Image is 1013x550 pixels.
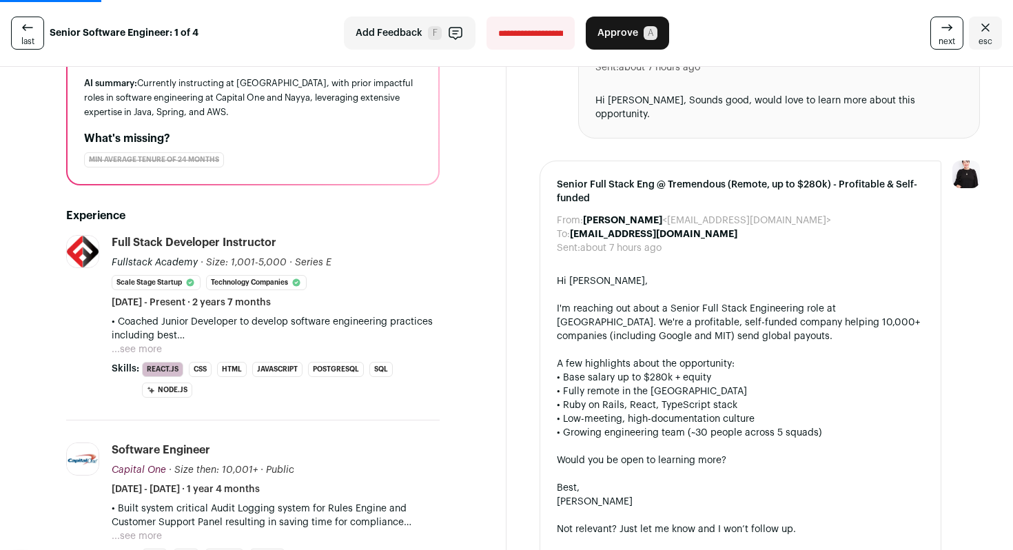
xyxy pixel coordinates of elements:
div: • Growing engineering team (~30 people across 5 squads) [557,426,924,440]
div: Currently instructing at [GEOGRAPHIC_DATA], with prior impactful roles in software engineering at... [84,76,422,119]
dd: about 7 hours ago [619,61,700,74]
dd: about 7 hours ago [580,241,662,255]
span: Public [266,465,294,475]
div: min average tenure of 24 months [84,152,224,167]
li: Technology Companies [206,275,307,290]
h2: What's missing? [84,130,422,147]
div: I'm reaching out about a Senior Full Stack Engineering role at [GEOGRAPHIC_DATA]. We're a profita... [557,302,924,343]
li: JavaScript [252,362,303,377]
dt: To: [557,227,570,241]
b: [PERSON_NAME] [583,216,662,225]
span: Add Feedback [356,26,422,40]
span: Series E [295,258,331,267]
div: [PERSON_NAME] [557,495,924,509]
li: PostgreSQL [308,362,364,377]
div: Not relevant? Just let me know and I won’t follow up. [557,522,924,536]
span: A [644,26,657,40]
dt: Sent: [557,241,580,255]
span: F [428,26,442,40]
li: Scale Stage Startup [112,275,201,290]
b: [EMAIL_ADDRESS][DOMAIN_NAME] [570,230,737,239]
div: Would you be open to learning more? [557,454,924,467]
p: • Coached Junior Developer to develop software engineering practices including best practices for... [112,315,440,343]
div: Hi [PERSON_NAME], Sounds good, would love to learn more about this opportunity. [595,94,963,121]
button: ...see more [112,343,162,356]
button: ...see more [112,529,162,543]
span: next [939,36,955,47]
li: React.js [142,362,183,377]
div: • Fully remote in the [GEOGRAPHIC_DATA] [557,385,924,398]
div: • Ruby on Rails, React, TypeScript stack [557,398,924,412]
div: Software Engineer [112,442,210,458]
p: • Built system critical Audit Logging system for Rules Engine and Customer Support Panel resultin... [112,502,440,529]
li: SQL [369,362,393,377]
div: A few highlights about the opportunity: [557,357,924,371]
h2: Experience [66,207,440,224]
img: 4ee4df414543658ab5c3a9e8650c68e6ab274e311d18d3b8f9396ec0c191081e.jpg [67,236,99,267]
span: [DATE] - [DATE] · 1 year 4 months [112,482,260,496]
span: AI summary: [84,79,137,88]
span: [DATE] - Present · 2 years 7 months [112,296,271,309]
div: • Low-meeting, high-documentation culture [557,412,924,426]
button: Add Feedback F [344,17,475,50]
li: Node.js [142,383,192,398]
strong: Senior Software Engineer: 1 of 4 [50,26,198,40]
span: esc [979,36,992,47]
span: Senior Full Stack Eng @ Tremendous (Remote, up to $280k) - Profitable & Self-funded [557,178,924,205]
dt: Sent: [595,61,619,74]
span: Fullstack Academy [112,258,198,267]
a: Close [969,17,1002,50]
div: Hi [PERSON_NAME], [557,274,924,288]
dd: <[EMAIL_ADDRESS][DOMAIN_NAME]> [583,214,831,227]
a: next [930,17,963,50]
dt: From: [557,214,583,227]
span: Skills: [112,362,139,376]
span: Capital One [112,465,166,475]
li: CSS [189,362,212,377]
div: • Base salary up to $280k + equity [557,371,924,385]
span: last [21,36,34,47]
span: · Size: 1,001-5,000 [201,258,287,267]
button: Approve A [586,17,669,50]
div: Full Stack Developer Instructor [112,235,276,250]
span: · [260,463,263,477]
a: last [11,17,44,50]
span: · [289,256,292,269]
span: · Size then: 10,001+ [169,465,258,475]
img: 9240684-medium_jpg [952,161,980,188]
li: HTML [217,362,247,377]
span: Approve [597,26,638,40]
img: 24b4cd1a14005e1eb0453b1a75ab48f7ab5ae425408ff78ab99c55fada566dcb.jpg [67,443,99,475]
div: Best, [557,481,924,495]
